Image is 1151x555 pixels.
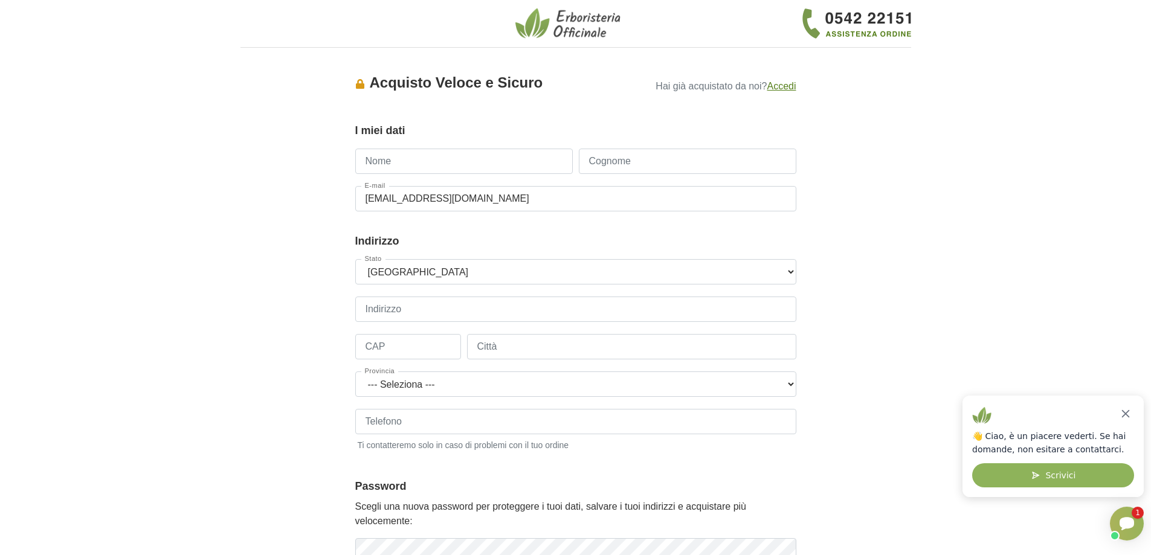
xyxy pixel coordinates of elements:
[355,478,796,495] legend: Password
[355,297,796,322] input: Indirizzo
[355,233,796,249] legend: Indirizzo
[767,81,796,91] a: Accedi
[579,149,796,174] input: Cognome
[361,255,385,262] label: Stato
[467,334,796,359] input: Città
[355,72,634,94] div: Acquisto Veloce e Sicuro
[355,149,573,174] input: Nome
[962,396,1144,497] iframe: Smartsupp widget popup
[355,409,796,434] input: Telefono
[634,77,796,94] p: Hai già acquistato da noi?
[361,182,389,189] label: E-mail
[1110,507,1144,541] iframe: Smartsupp widget button
[355,334,461,359] input: CAP
[355,499,796,528] p: Scegli una nuova password per proteggere i tuoi dati, salvare i tuoi indirizzi e acquistare più v...
[355,186,796,211] input: E-mail
[355,437,796,452] small: Ti contatteremo solo in caso di problemi con il tuo ordine
[515,7,624,40] img: Erboristeria Officinale
[355,123,796,139] legend: I miei dati
[361,368,399,374] label: Provincia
